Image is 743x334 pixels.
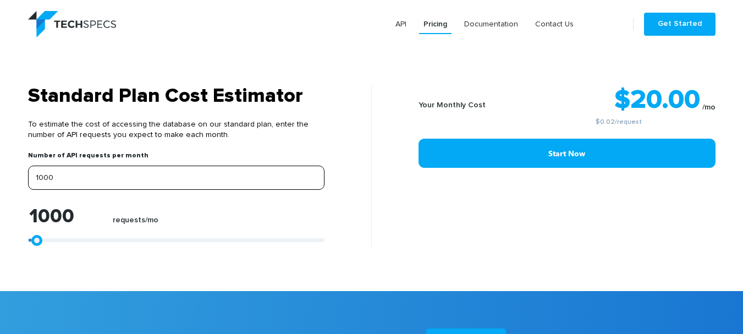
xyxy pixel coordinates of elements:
a: Get Started [644,13,716,36]
p: To estimate the cost of accessing the database on our standard plan, enter the number of API requ... [28,108,324,151]
a: Documentation [460,14,522,34]
label: Number of API requests per month [28,151,148,166]
a: API [391,14,411,34]
small: /request [522,119,716,125]
h3: Standard Plan Cost Estimator [28,84,324,108]
sub: /mo [702,103,716,111]
strong: $20.00 [614,87,700,113]
input: Enter your expected number of API requests [28,166,324,190]
a: Start Now [419,139,716,168]
a: $0.02 [596,119,615,125]
b: Your Monthly Cost [419,101,486,109]
a: Contact Us [531,14,578,34]
img: logo [28,11,116,37]
label: requests/mo [113,216,158,231]
a: Pricing [419,14,452,34]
